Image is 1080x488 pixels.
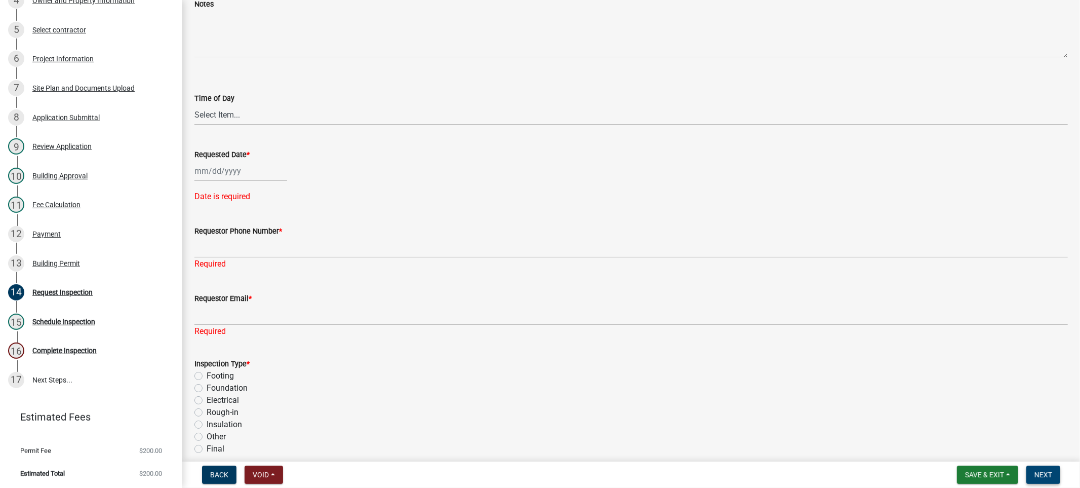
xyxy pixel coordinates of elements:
[957,466,1018,484] button: Save & Exit
[139,447,162,454] span: $200.00
[32,231,61,238] div: Payment
[1026,466,1060,484] button: Next
[194,258,1068,270] div: Required
[207,382,248,394] label: Foundation
[194,95,234,102] label: Time of Day
[8,284,24,301] div: 14
[194,295,252,303] label: Requestor Email
[32,172,88,179] div: Building Approval
[8,372,24,388] div: 17
[194,361,250,368] label: Inspection Type
[207,394,239,406] label: Electrical
[32,85,135,92] div: Site Plan and Documents Upload
[32,143,92,150] div: Review Application
[194,228,282,235] label: Requestor Phone Number
[139,470,162,477] span: $200.00
[8,197,24,213] div: 11
[207,406,238,419] label: Rough-in
[32,114,100,121] div: Application Submittal
[32,260,80,267] div: Building Permit
[207,431,226,443] label: Other
[32,347,97,354] div: Complete Inspection
[8,51,24,67] div: 6
[194,1,214,8] label: Notes
[194,191,1068,203] div: Date is required
[194,152,250,159] label: Requested Date
[965,471,1004,479] span: Save & Exit
[8,109,24,126] div: 8
[210,471,228,479] span: Back
[253,471,269,479] span: Void
[245,466,283,484] button: Void
[20,447,51,454] span: Permit Fee
[194,325,1068,337] div: Required
[207,419,242,431] label: Insulation
[8,168,24,184] div: 10
[8,226,24,242] div: 12
[8,138,24,155] div: 9
[1034,471,1052,479] span: Next
[202,466,236,484] button: Back
[207,370,234,382] label: Footing
[8,407,166,427] a: Estimated Fees
[32,289,93,296] div: Request Inspection
[32,55,94,62] div: Project Information
[20,470,65,477] span: Estimated Total
[8,314,24,330] div: 15
[8,22,24,38] div: 5
[32,318,95,325] div: Schedule Inspection
[8,255,24,272] div: 13
[207,443,224,455] label: Final
[32,26,86,33] div: Select contractor
[32,201,81,208] div: Fee Calculation
[8,80,24,96] div: 7
[8,343,24,359] div: 16
[194,161,287,181] input: mm/dd/yyyy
